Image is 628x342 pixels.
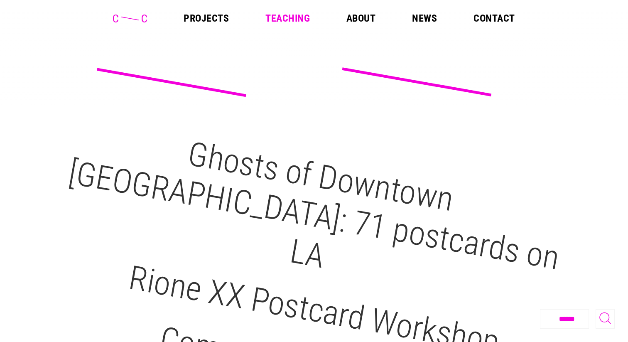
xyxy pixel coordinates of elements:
[596,309,615,329] button: Toggle Search
[66,134,562,278] a: Ghosts of Downtown [GEOGRAPHIC_DATA]: 71 postcards on LA
[346,13,375,23] a: About
[265,13,310,23] a: Teaching
[184,13,229,23] a: Projects
[184,13,515,23] nav: Main Menu
[473,13,515,23] a: Contact
[412,13,437,23] a: News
